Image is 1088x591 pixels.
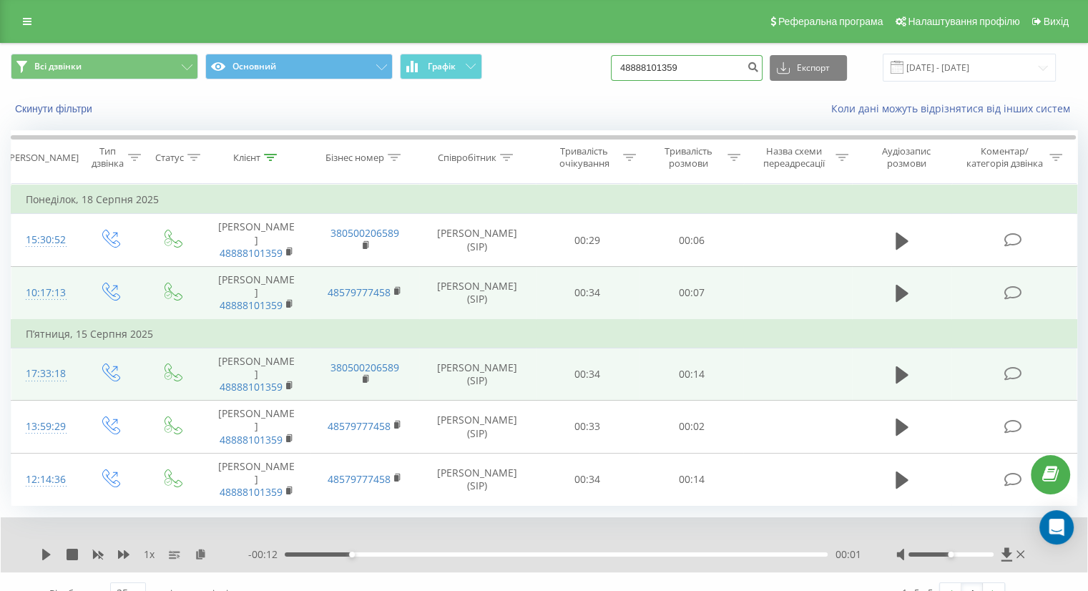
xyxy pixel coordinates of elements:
[652,145,724,170] div: Тривалість розмови
[202,453,310,506] td: [PERSON_NAME]
[639,401,743,454] td: 00:02
[419,266,536,319] td: [PERSON_NAME] (SIP)
[155,152,184,164] div: Статус
[770,55,847,81] button: Експорт
[330,361,399,374] a: 380500206589
[26,413,64,441] div: 13:59:29
[400,54,482,79] button: Графік
[1039,510,1074,544] div: Open Intercom Messenger
[26,279,64,307] div: 10:17:13
[549,145,620,170] div: Тривалість очікування
[639,453,743,506] td: 00:14
[11,54,198,79] button: Всі дзвінки
[26,466,64,494] div: 12:14:36
[144,547,155,562] span: 1 x
[536,401,639,454] td: 00:33
[202,401,310,454] td: [PERSON_NAME]
[639,348,743,401] td: 00:14
[202,266,310,319] td: [PERSON_NAME]
[220,485,283,499] a: 48888101359
[6,152,79,164] div: [PERSON_NAME]
[419,348,536,401] td: [PERSON_NAME] (SIP)
[90,145,124,170] div: Тип дзвінка
[419,401,536,454] td: [PERSON_NAME] (SIP)
[34,61,82,72] span: Всі дзвінки
[536,214,639,267] td: 00:29
[328,472,391,486] a: 48579777458
[330,226,399,240] a: 380500206589
[778,16,883,27] span: Реферальна програма
[248,547,285,562] span: - 00:12
[831,102,1077,115] a: Коли дані можуть відрізнятися вiд інших систем
[428,62,456,72] span: Графік
[865,145,949,170] div: Аудіозапис розмови
[328,285,391,299] a: 48579777458
[419,214,536,267] td: [PERSON_NAME] (SIP)
[639,266,743,319] td: 00:07
[948,552,954,557] div: Accessibility label
[202,348,310,401] td: [PERSON_NAME]
[438,152,496,164] div: Співробітник
[639,214,743,267] td: 00:06
[1044,16,1069,27] span: Вихід
[26,360,64,388] div: 17:33:18
[757,145,832,170] div: Назва схеми переадресації
[536,453,639,506] td: 00:34
[233,152,260,164] div: Клієнт
[536,348,639,401] td: 00:34
[11,185,1077,214] td: Понеділок, 18 Серпня 2025
[202,214,310,267] td: [PERSON_NAME]
[611,55,763,81] input: Пошук за номером
[205,54,393,79] button: Основний
[908,16,1019,27] span: Налаштування профілю
[220,298,283,312] a: 48888101359
[325,152,384,164] div: Бізнес номер
[962,145,1046,170] div: Коментар/категорія дзвінка
[220,380,283,394] a: 48888101359
[220,246,283,260] a: 48888101359
[835,547,861,562] span: 00:01
[349,552,355,557] div: Accessibility label
[220,433,283,446] a: 48888101359
[26,226,64,254] div: 15:30:52
[536,266,639,319] td: 00:34
[419,453,536,506] td: [PERSON_NAME] (SIP)
[11,102,99,115] button: Скинути фільтри
[328,419,391,433] a: 48579777458
[11,320,1077,348] td: П’ятниця, 15 Серпня 2025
